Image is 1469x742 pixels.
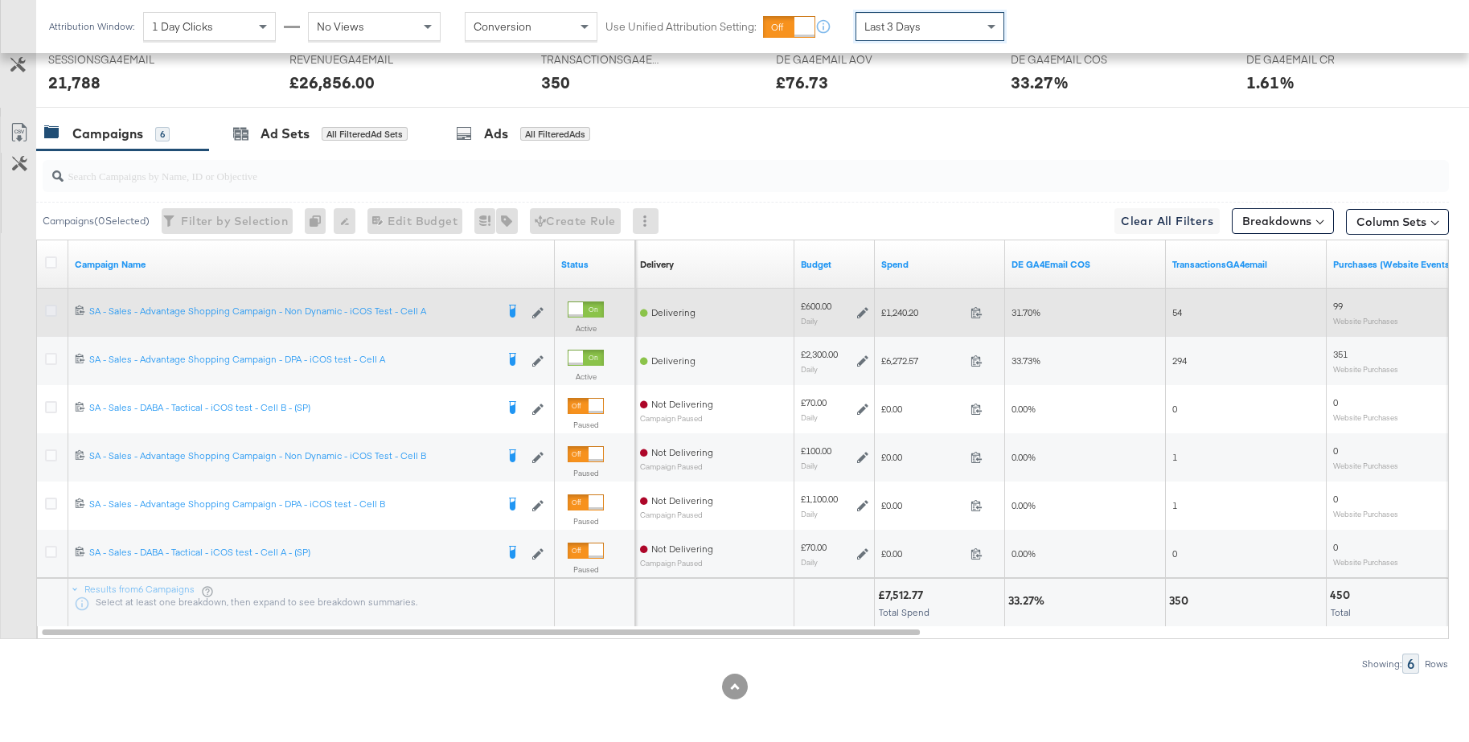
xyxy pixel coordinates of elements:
[879,606,929,618] span: Total Spend
[801,461,818,470] sub: Daily
[801,412,818,422] sub: Daily
[1172,403,1177,415] span: 0
[1333,541,1338,553] span: 0
[1121,211,1213,232] span: Clear All Filters
[651,446,713,458] span: Not Delivering
[484,125,508,143] div: Ads
[1333,461,1398,470] sub: Website Purchases
[881,355,964,367] span: £6,272.57
[155,127,170,141] div: 6
[89,546,495,559] div: SA - Sales - DABA - Tactical - iCOS test - Cell A - (SP)
[261,125,310,143] div: Ad Sets
[289,52,410,68] span: REVENUEGA4EMAIL
[1333,348,1348,360] span: 351
[801,300,831,313] div: £600.00
[89,546,495,562] a: SA - Sales - DABA - Tactical - iCOS test - Cell A - (SP)
[568,371,604,382] label: Active
[64,154,1320,185] input: Search Campaigns by Name, ID or Objective
[1333,396,1338,408] span: 0
[89,449,495,465] a: SA - Sales - Advantage Shopping Campaign - Non Dynamic - iCOS Test - Cell B
[1246,52,1367,68] span: DE GA4EMAIL CR
[75,258,548,271] a: Your campaign name.
[89,353,495,366] div: SA - Sales - Advantage Shopping Campaign - DPA - iCOS test - Cell A
[640,258,674,271] div: Delivery
[640,559,713,568] sub: Campaign Paused
[1424,658,1449,670] div: Rows
[1333,300,1343,312] span: 99
[568,468,604,478] label: Paused
[1011,451,1036,463] span: 0.00%
[1172,547,1177,560] span: 0
[640,510,713,519] sub: Campaign Paused
[801,316,818,326] sub: Daily
[1361,658,1402,670] div: Showing:
[878,588,928,603] div: £7,512.77
[801,348,838,361] div: £2,300.00
[1172,306,1182,318] span: 54
[89,401,495,417] a: SA - Sales - DABA - Tactical - iCOS test - Cell B - (SP)
[89,353,495,369] a: SA - Sales - Advantage Shopping Campaign - DPA - iCOS test - Cell A
[605,19,757,35] label: Use Unified Attribution Setting:
[568,564,604,575] label: Paused
[801,445,831,457] div: £100.00
[651,494,713,506] span: Not Delivering
[1011,258,1159,271] a: DE NET COS GA4Email
[1333,445,1338,457] span: 0
[520,127,590,141] div: All Filtered Ads
[776,71,828,94] div: £76.73
[1011,306,1040,318] span: 31.70%
[1333,364,1398,374] sub: Website Purchases
[305,208,334,234] div: 0
[1008,593,1049,609] div: 33.27%
[89,401,495,414] div: SA - Sales - DABA - Tactical - iCOS test - Cell B - (SP)
[640,258,674,271] a: Reflects the ability of your Ad Campaign to achieve delivery based on ad states, schedule and bud...
[317,19,364,34] span: No Views
[1333,493,1338,505] span: 0
[651,355,696,367] span: Delivering
[801,396,827,409] div: £70.00
[1172,451,1177,463] span: 1
[801,541,827,554] div: £70.00
[89,305,495,321] a: SA - Sales - Advantage Shopping Campaign - Non Dynamic - iCOS Test - Cell A
[1114,208,1220,234] button: Clear All Filters
[801,364,818,374] sub: Daily
[48,21,135,32] div: Attribution Window:
[89,449,495,462] div: SA - Sales - Advantage Shopping Campaign - Non Dynamic - iCOS Test - Cell B
[651,543,713,555] span: Not Delivering
[776,52,897,68] span: DE GA4EMAIL AOV
[1331,606,1351,618] span: Total
[1333,316,1398,326] sub: Website Purchases
[1246,71,1295,94] div: 1.61%
[1330,588,1355,603] div: 450
[72,125,143,143] div: Campaigns
[1172,355,1187,367] span: 294
[881,258,999,271] a: The total amount spent to date.
[881,499,964,511] span: £0.00
[640,414,713,423] sub: Campaign Paused
[568,420,604,430] label: Paused
[864,19,921,34] span: Last 3 Days
[1172,499,1177,511] span: 1
[801,557,818,567] sub: Daily
[1011,403,1036,415] span: 0.00%
[1346,209,1449,235] button: Column Sets
[561,258,629,271] a: Shows the current state of your Ad Campaign.
[881,547,964,560] span: £0.00
[1011,547,1036,560] span: 0.00%
[1011,355,1040,367] span: 33.73%
[1169,593,1193,609] div: 350
[289,71,375,94] div: £26,856.00
[1333,509,1398,519] sub: Website Purchases
[1011,71,1069,94] div: 33.27%
[152,19,213,34] span: 1 Day Clicks
[89,498,495,514] a: SA - Sales - Advantage Shopping Campaign - DPA - iCOS test - Cell B
[48,71,101,94] div: 21,788
[89,305,495,318] div: SA - Sales - Advantage Shopping Campaign - Non Dynamic - iCOS Test - Cell A
[1172,258,1320,271] a: Transactions - The total number of transactions
[1011,499,1036,511] span: 0.00%
[801,258,868,271] a: The maximum amount you're willing to spend on your ads, on average each day or over the lifetime ...
[89,498,495,510] div: SA - Sales - Advantage Shopping Campaign - DPA - iCOS test - Cell B
[881,403,964,415] span: £0.00
[1011,52,1131,68] span: DE GA4EMAIL COS
[1402,654,1419,674] div: 6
